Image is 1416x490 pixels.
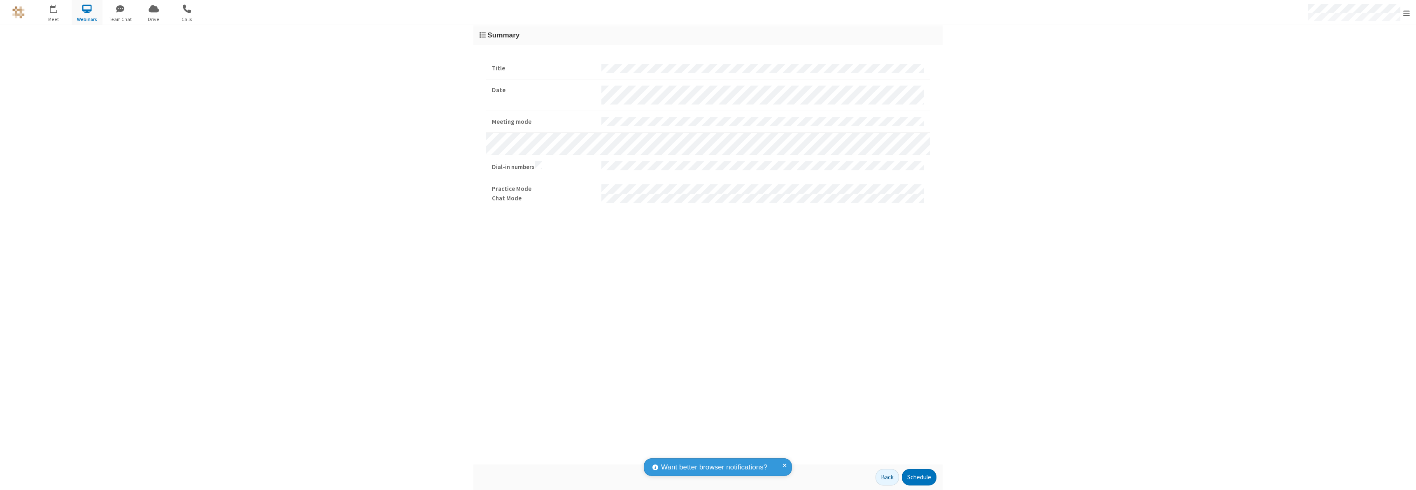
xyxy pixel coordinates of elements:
[661,462,767,473] span: Want better browser notifications?
[492,161,595,172] strong: Dial-in numbers
[492,64,595,73] strong: Title
[492,86,595,95] strong: Date
[105,16,136,23] span: Team Chat
[876,469,899,485] button: Back
[72,16,102,23] span: Webinars
[172,16,203,23] span: Calls
[492,184,595,194] strong: Practice Mode
[492,117,595,127] strong: Meeting mode
[902,469,936,485] button: Schedule
[56,5,61,11] div: 3
[138,16,169,23] span: Drive
[12,6,25,19] img: QA Selenium DO NOT DELETE OR CHANGE
[492,194,595,203] strong: Chat Mode
[38,16,69,23] span: Meet
[487,31,519,39] span: Summary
